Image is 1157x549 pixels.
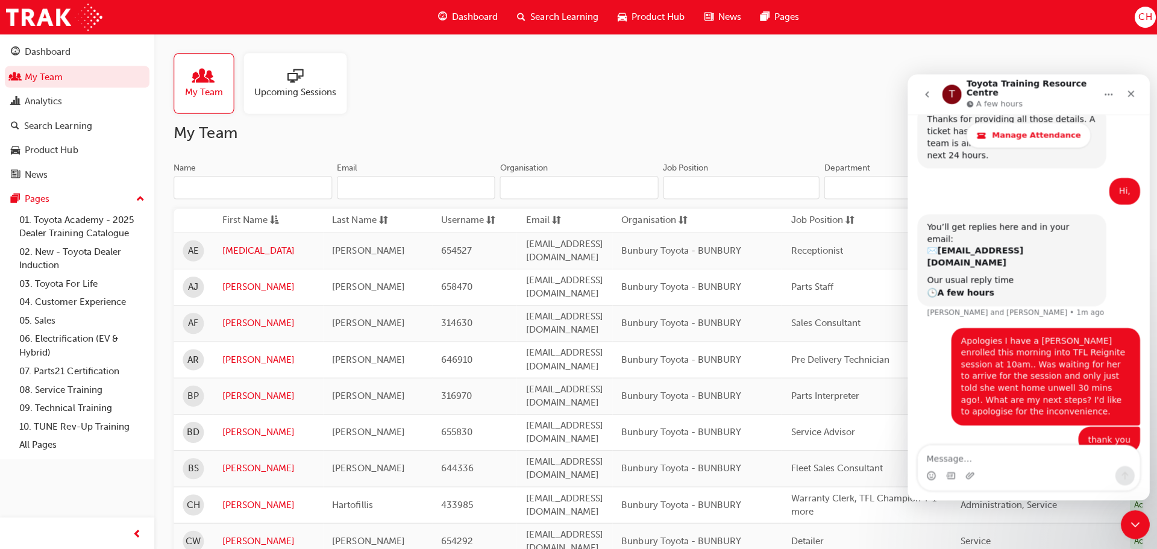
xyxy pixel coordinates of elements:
input: Name [173,175,331,198]
input: Organisation [498,175,656,198]
iframe: Intercom live chat [1116,508,1145,537]
a: guage-iconDashboard [427,5,506,30]
span: [EMAIL_ADDRESS][DOMAIN_NAME] [524,454,601,479]
span: BP [187,387,198,401]
button: First Nameasc-icon [221,212,287,227]
a: [PERSON_NAME] [221,315,313,329]
a: 08. Service Training [14,379,149,398]
span: guage-icon [436,10,445,25]
div: Name [173,162,195,174]
span: 644336 [439,461,472,472]
a: pages-iconPages [748,5,806,30]
button: Usernamesorting-icon [439,212,506,227]
span: Username [439,212,482,227]
button: Pages [5,187,149,210]
a: All Pages [14,434,149,453]
span: CW [185,532,200,546]
span: Pre Delivery Technician [788,353,886,363]
span: search-icon [11,121,19,131]
a: news-iconNews [692,5,748,30]
span: Last Name [331,212,375,227]
img: Trak [6,4,102,31]
span: Job Position [788,212,839,227]
span: sessionType_ONLINE_URL-icon [286,68,302,85]
div: Pages [25,192,49,205]
span: Fleet Sales Consultant [788,461,879,472]
span: Bunbury Toyota - BUNBURY [619,316,738,327]
a: Product Hub [5,139,149,161]
span: sorting-icon [377,212,386,227]
span: [PERSON_NAME] [331,425,403,436]
span: [PERSON_NAME] [331,244,403,255]
span: chart-icon [11,96,20,107]
span: car-icon [11,145,20,155]
a: 03. Toyota For Life [14,274,149,292]
button: Organisationsorting-icon [619,212,685,227]
a: 02. New - Toyota Dealer Induction [14,242,149,274]
span: Bunbury Toyota - BUNBURY [619,244,738,255]
a: 01. Toyota Academy - 2025 Dealer Training Catalogue [14,210,149,242]
input: Department [821,175,977,198]
span: [EMAIL_ADDRESS][DOMAIN_NAME] [524,418,601,443]
a: News [5,163,149,186]
span: CH [1133,10,1147,24]
a: Dashboard [5,41,149,63]
a: 10. TUNE Rev-Up Training [14,416,149,434]
span: up-icon [136,191,144,207]
div: Organisation [498,162,545,174]
span: Parts Interpreter [788,389,856,400]
span: News [715,10,738,24]
span: [EMAIL_ADDRESS][DOMAIN_NAME] [524,382,601,407]
span: asc-icon [269,212,278,227]
span: AF [187,315,198,329]
span: sorting-icon [550,212,559,227]
span: Service Advisor [788,425,851,436]
span: Organisation [619,212,673,227]
a: My Team [173,53,243,113]
a: Search Learning [5,115,149,137]
a: [PERSON_NAME] [221,424,313,438]
a: [PERSON_NAME] [221,460,313,474]
a: [PERSON_NAME] [221,532,313,546]
a: [PERSON_NAME] [221,279,313,293]
div: Search Learning [24,119,92,133]
span: 646910 [439,353,471,363]
span: Product Hub [629,10,682,24]
span: [PERSON_NAME] [331,533,403,544]
div: News [25,168,48,181]
span: [PERSON_NAME] [331,461,403,472]
a: 09. Technical Training [14,397,149,416]
span: BS [187,460,198,474]
a: [PERSON_NAME] [221,351,313,365]
span: [EMAIL_ADDRESS][DOMAIN_NAME] [524,346,601,371]
span: Parts Staff [788,280,830,291]
span: 654527 [439,244,470,255]
iframe: Intercom live chat [904,74,1145,498]
span: sorting-icon [842,212,851,227]
span: Detailer [788,533,820,544]
a: Upcoming Sessions [243,53,355,113]
span: Dashboard [450,10,496,24]
span: Bunbury Toyota - BUNBURY [619,461,738,472]
span: Email [524,212,547,227]
a: search-iconSearch Learning [506,5,606,30]
div: Department [821,162,867,174]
